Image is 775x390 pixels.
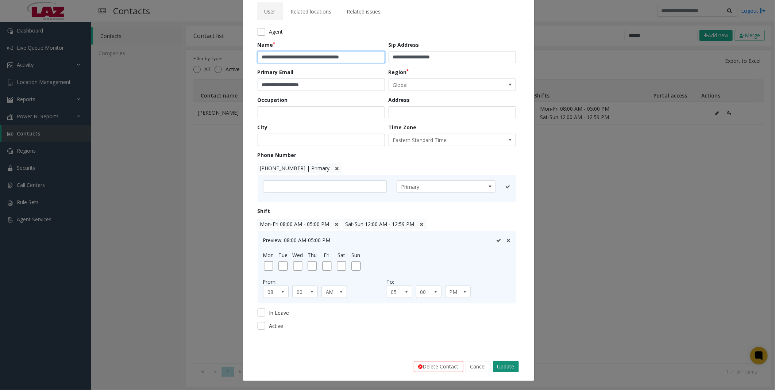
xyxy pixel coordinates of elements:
[446,286,465,298] span: PM
[263,251,274,259] label: Mon
[258,68,294,76] label: Primary Email
[258,207,270,215] label: Shift
[397,181,475,192] span: Primary
[346,221,415,227] span: Sat-Sun 12:00 AM - 12:59 PM
[293,286,312,298] span: 00
[324,251,330,259] label: Fri
[263,286,283,298] span: 08
[389,123,417,131] label: Time Zone
[389,134,490,146] span: Eastern Standard Time
[389,41,419,49] label: Sip Address
[263,278,387,286] div: From:
[352,251,360,259] label: Sun
[387,278,510,286] div: To:
[269,28,283,35] span: Agent
[278,251,288,259] label: Tue
[269,322,283,330] span: Active
[416,286,436,298] span: 00
[387,286,407,298] span: 05
[260,165,329,172] span: [PHONE_NUMBER] | Primary
[338,251,345,259] label: Sat
[292,251,303,259] label: Wed
[389,68,409,76] label: Region
[258,151,297,159] label: Phone Number
[389,96,410,104] label: Address
[322,286,342,298] span: AM
[260,221,329,227] span: Mon-Fri 08:00 AM - 05:00 PM
[269,309,289,317] span: In Leave
[389,79,490,91] span: Global
[493,361,519,372] button: Update
[258,41,275,49] label: Name
[308,251,317,259] label: Thu
[258,123,268,131] label: City
[414,361,463,372] button: Delete Contact
[258,96,288,104] label: Occupation
[466,361,491,372] button: Cancel
[263,237,331,244] span: Preview: 08:00 AM-05:00 PM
